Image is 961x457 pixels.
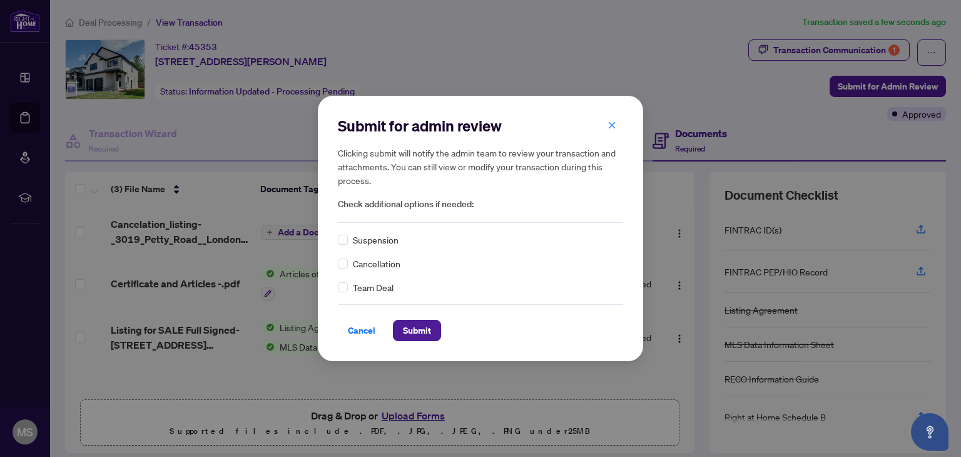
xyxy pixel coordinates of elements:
[338,146,623,187] h5: Clicking submit will notify the admin team to review your transaction and attachments. You can st...
[353,257,400,270] span: Cancellation
[338,197,623,212] span: Check additional options if needed:
[608,121,616,130] span: close
[338,116,623,136] h2: Submit for admin review
[911,413,948,451] button: Open asap
[353,280,394,294] span: Team Deal
[338,320,385,341] button: Cancel
[348,321,375,341] span: Cancel
[393,320,441,341] button: Submit
[353,233,399,247] span: Suspension
[403,321,431,341] span: Submit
